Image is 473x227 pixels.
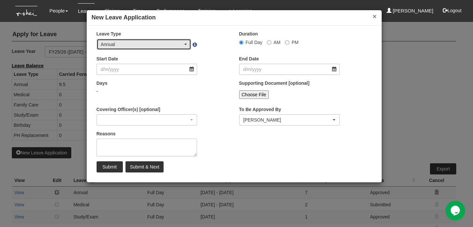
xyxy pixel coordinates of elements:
button: × [372,13,376,20]
label: Start Date [97,56,118,62]
span: AM [274,40,281,45]
label: Reasons [97,130,116,137]
label: To Be Approved By [239,106,281,113]
label: Duration [239,31,258,37]
input: Submit [97,161,123,172]
div: [PERSON_NAME] [243,117,332,123]
label: End Date [239,56,259,62]
input: Submit & Next [125,161,163,172]
button: Annual [97,39,191,50]
label: Days [97,80,107,86]
button: Denise Aragon [239,114,340,125]
b: New Leave Application [92,14,156,21]
label: Covering Officer(s) [optional] [97,106,160,113]
div: - [97,88,197,95]
span: Full Day [246,40,262,45]
label: Leave Type [97,31,121,37]
input: Choose File [239,90,269,99]
div: Annual [101,41,183,48]
iframe: chat widget [445,201,466,220]
label: Supporting Document [optional] [239,80,310,86]
span: PM [292,40,299,45]
input: d/m/yyyy [97,64,197,75]
input: d/m/yyyy [239,64,340,75]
